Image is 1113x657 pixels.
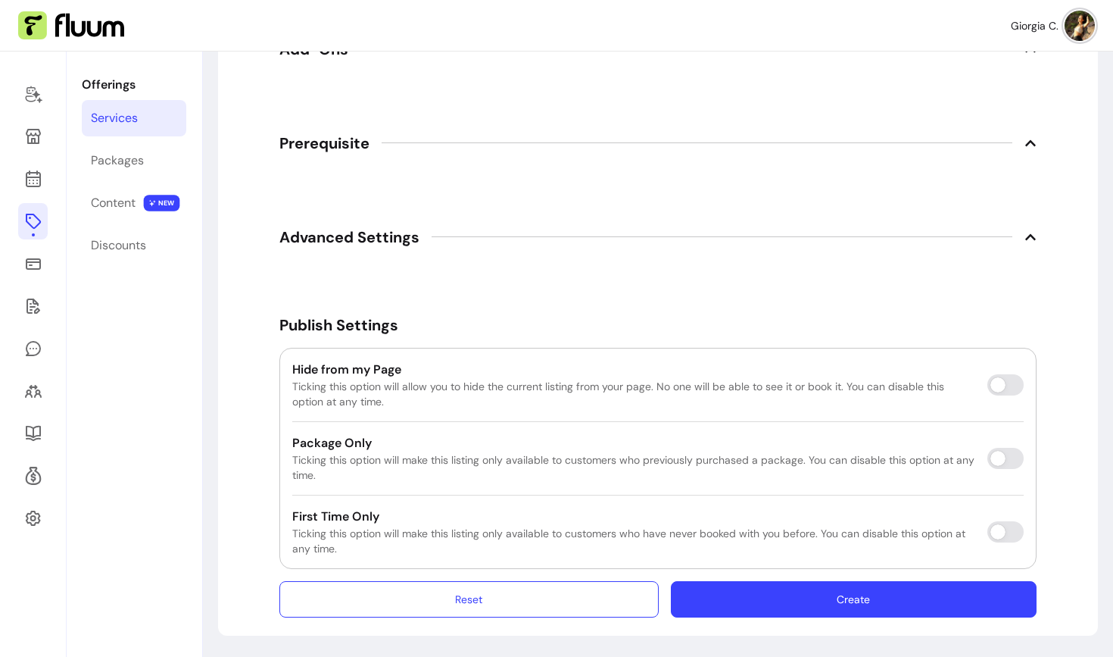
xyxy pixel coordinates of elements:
a: My Page [18,118,48,155]
p: Package Only [292,434,975,452]
span: Giorgia C. [1011,18,1058,33]
a: Refer & Earn [18,458,48,494]
div: Services [91,109,138,127]
a: Content NEW [82,185,186,221]
a: Resources [18,415,48,452]
a: Home [18,76,48,112]
a: Discounts [82,227,186,264]
button: avatarGiorgia C. [1011,11,1095,41]
a: Offerings [18,203,48,239]
button: Reset [279,581,659,618]
a: Waivers [18,288,48,324]
p: Offerings [82,76,186,94]
img: Fluum Logo [18,11,124,40]
a: Clients [18,373,48,409]
h5: Publish Settings [279,314,1037,336]
a: Calendar [18,161,48,197]
a: My Messages [18,330,48,367]
img: avatar [1065,11,1095,41]
span: NEW [144,195,180,211]
p: Ticking this option will allow you to hide the current listing from your page. No one will be abl... [292,379,975,409]
p: First Time Only [292,508,975,526]
a: Settings [18,500,48,537]
div: Discounts [91,236,146,255]
span: Advanced Settings [279,227,419,248]
span: Prerequisite [279,133,369,154]
button: Create [671,581,1037,618]
a: Packages [82,142,186,179]
div: Content [91,194,136,212]
p: Ticking this option will make this listing only available to customers who have never booked with... [292,526,975,556]
p: Ticking this option will make this listing only available to customers who previously purchased a... [292,452,975,483]
p: Hide from my Page [292,361,975,379]
a: Sales [18,246,48,282]
div: Packages [91,152,144,170]
a: Services [82,100,186,136]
